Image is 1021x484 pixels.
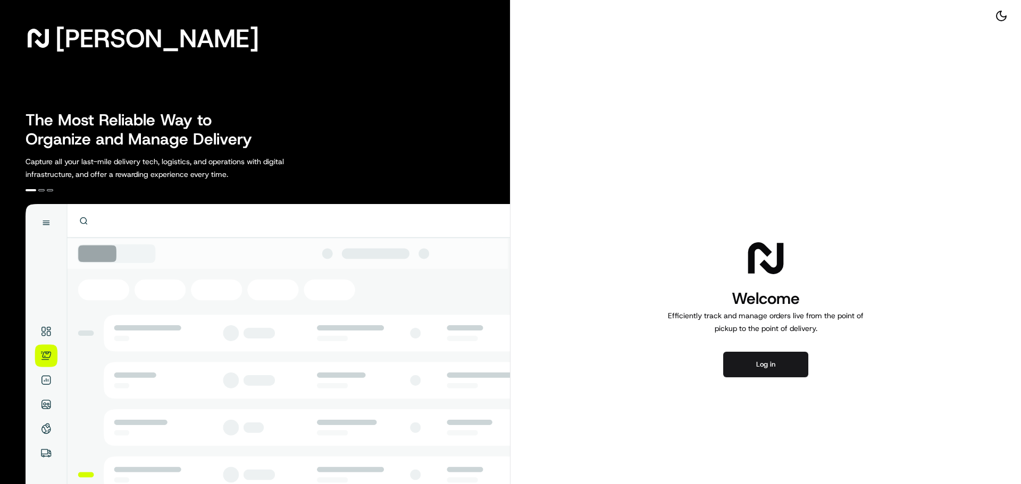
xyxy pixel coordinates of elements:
[664,288,868,309] h1: Welcome
[664,309,868,335] p: Efficiently track and manage orders live from the point of pickup to the point of delivery.
[55,28,259,49] span: [PERSON_NAME]
[723,352,808,377] button: Log in
[26,111,264,149] h2: The Most Reliable Way to Organize and Manage Delivery
[26,155,332,181] p: Capture all your last-mile delivery tech, logistics, and operations with digital infrastructure, ...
